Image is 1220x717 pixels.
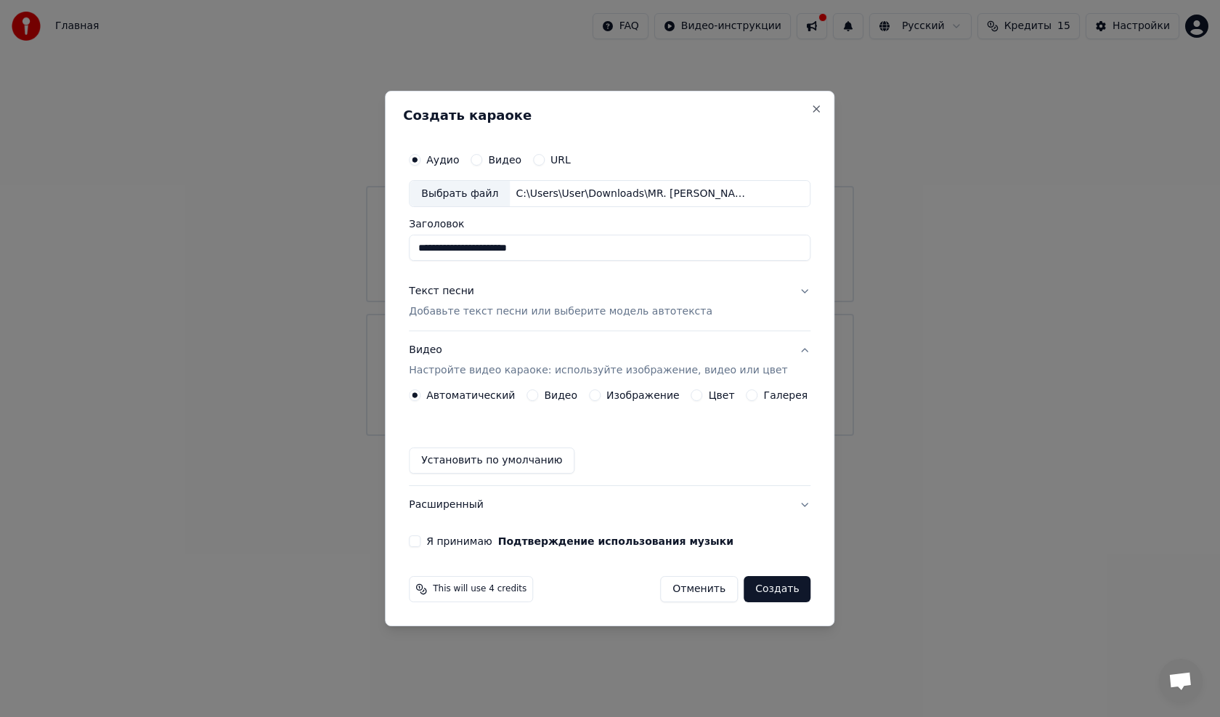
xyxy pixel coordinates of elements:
[409,285,474,299] div: Текст песни
[409,219,810,230] label: Заголовок
[409,486,810,524] button: Расширенный
[606,390,680,400] label: Изображение
[409,363,787,378] p: Настройте видео караоке: используйте изображение, видео или цвет
[510,187,757,201] div: C:\Users\User\Downloads\MR. [PERSON_NAME]- If I tell you.mp3
[409,389,810,485] div: ВидеоНастройте видео караоке: используйте изображение, видео или цвет
[409,305,712,320] p: Добавьте текст песни или выберите модель автотекста
[744,576,810,602] button: Создать
[709,390,735,400] label: Цвет
[426,536,733,546] label: Я принимаю
[410,181,510,207] div: Выбрать файл
[660,576,738,602] button: Отменить
[488,155,521,165] label: Видео
[544,390,577,400] label: Видео
[409,344,787,378] div: Видео
[550,155,571,165] label: URL
[426,155,459,165] label: Аудио
[409,447,574,474] button: Установить по умолчанию
[433,583,526,595] span: This will use 4 credits
[409,332,810,390] button: ВидеоНастройте видео караоке: используйте изображение, видео или цвет
[498,536,733,546] button: Я принимаю
[403,109,816,122] h2: Создать караоке
[426,390,515,400] label: Автоматический
[409,273,810,331] button: Текст песниДобавьте текст песни или выберите модель автотекста
[764,390,808,400] label: Галерея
